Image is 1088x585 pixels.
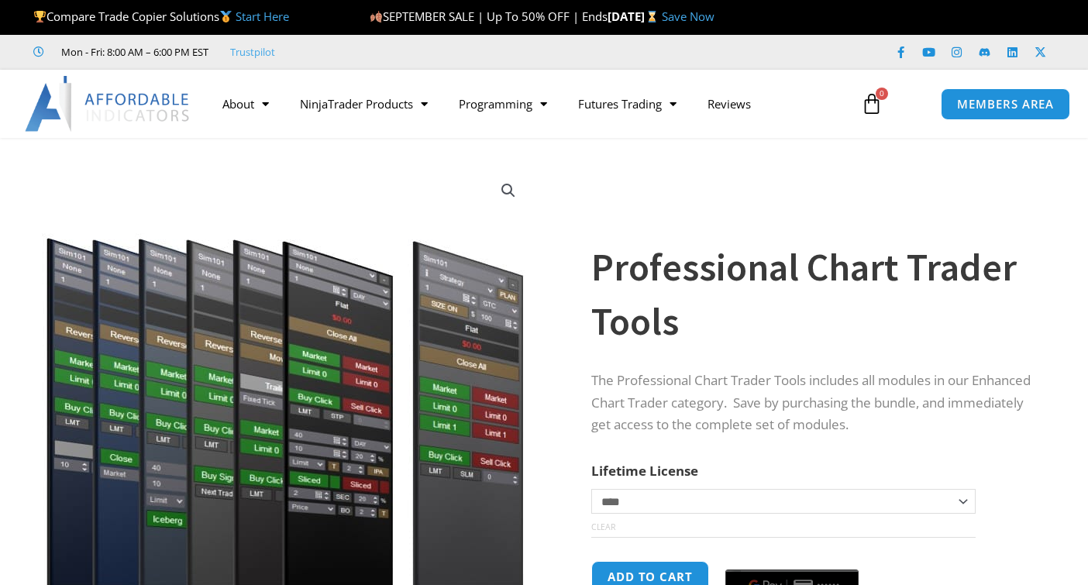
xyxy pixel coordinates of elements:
[57,43,208,61] span: Mon - Fri: 8:00 AM – 6:00 PM EST
[722,559,862,560] iframe: Secure payment input frame
[284,86,443,122] a: NinjaTrader Products
[941,88,1070,120] a: MEMBERS AREA
[220,11,232,22] img: 🥇
[957,98,1054,110] span: MEMBERS AREA
[608,9,661,24] strong: [DATE]
[591,521,615,532] a: Clear options
[646,11,658,22] img: ⌛
[370,11,382,22] img: 🍂
[563,86,692,122] a: Futures Trading
[876,88,888,100] span: 0
[207,86,284,122] a: About
[662,9,714,24] a: Save Now
[591,240,1044,349] h1: Professional Chart Trader Tools
[370,9,608,24] span: SEPTEMBER SALE | Up To 50% OFF | Ends
[25,76,191,132] img: LogoAI | Affordable Indicators – NinjaTrader
[591,370,1044,437] p: The Professional Chart Trader Tools includes all modules in our Enhanced Chart Trader category. S...
[591,462,698,480] label: Lifetime License
[692,86,766,122] a: Reviews
[207,86,849,122] nav: Menu
[230,43,275,61] a: Trustpilot
[443,86,563,122] a: Programming
[33,9,289,24] span: Compare Trade Copier Solutions
[34,11,46,22] img: 🏆
[236,9,289,24] a: Start Here
[838,81,906,126] a: 0
[494,177,522,205] a: View full-screen image gallery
